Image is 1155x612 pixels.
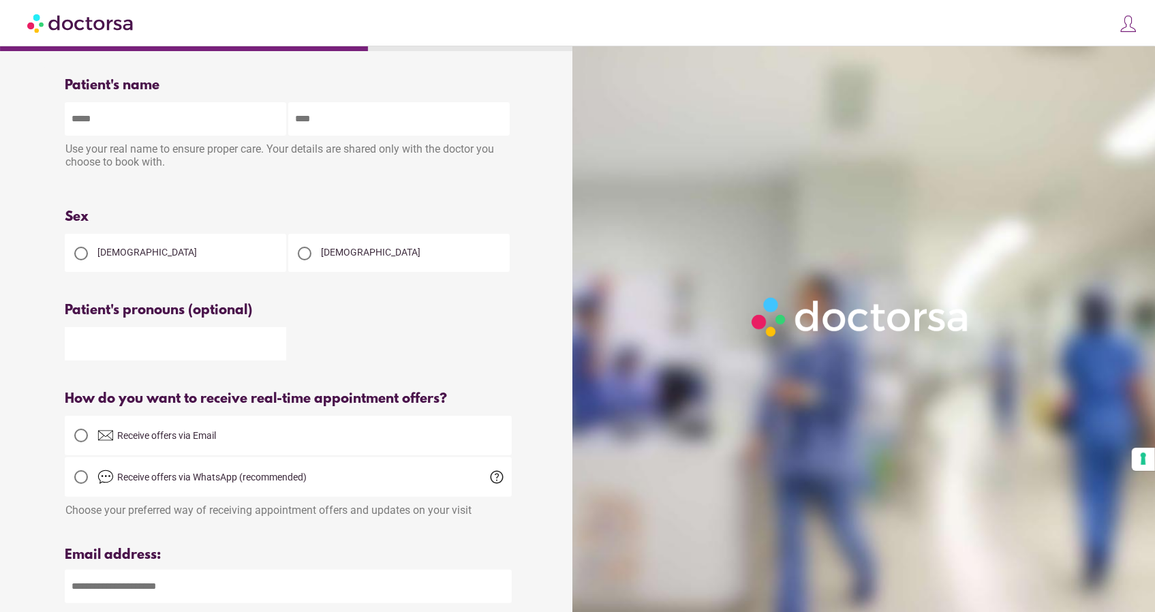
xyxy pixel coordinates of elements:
span: Receive offers via Email [117,430,216,441]
img: chat [97,469,114,485]
div: Use your real name to ensure proper care. Your details are shared only with the doctor you choose... [65,136,512,179]
div: Sex [65,209,512,225]
button: Your consent preferences for tracking technologies [1132,448,1155,471]
div: Choose your preferred way of receiving appointment offers and updates on your visit [65,497,512,517]
img: Logo-Doctorsa-trans-White-partial-flat.png [745,291,976,343]
span: [DEMOGRAPHIC_DATA] [321,247,420,258]
span: Receive offers via WhatsApp (recommended) [117,472,307,483]
span: [DEMOGRAPHIC_DATA] [97,247,197,258]
span: help [489,469,505,485]
img: Doctorsa.com [27,7,135,38]
div: How do you want to receive real-time appointment offers? [65,391,512,407]
div: Email address: [65,547,512,563]
img: icons8-customer-100.png [1119,14,1138,33]
img: email [97,427,114,444]
div: Patient's name [65,78,512,93]
div: Patient's pronouns (optional) [65,303,512,318]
